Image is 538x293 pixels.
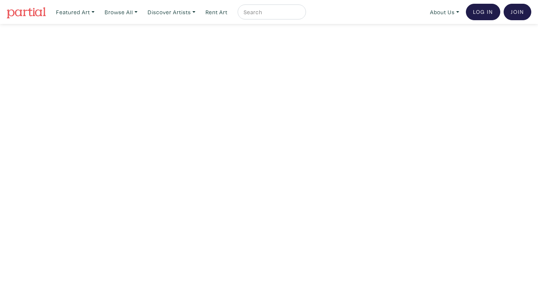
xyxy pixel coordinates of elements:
input: Search [243,7,299,17]
a: Join [504,4,531,20]
a: Browse All [101,4,141,20]
a: Featured Art [53,4,98,20]
a: About Us [427,4,463,20]
a: Discover Artists [144,4,199,20]
a: Rent Art [202,4,231,20]
a: Log In [466,4,500,20]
